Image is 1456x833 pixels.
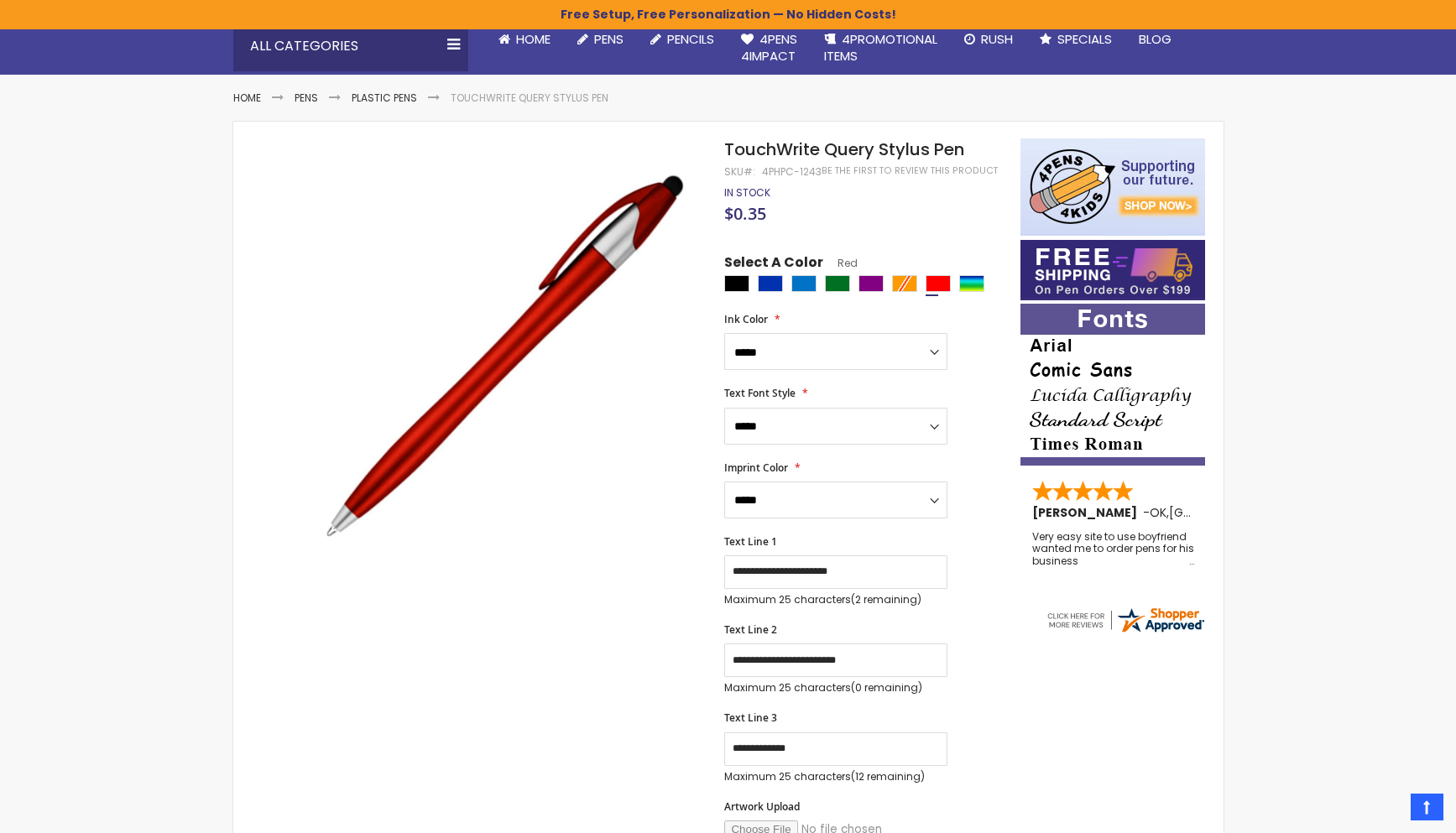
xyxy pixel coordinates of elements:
[667,30,714,48] span: Pencils
[724,185,770,200] span: In stock
[791,275,817,292] div: Blue Light
[1032,531,1195,567] div: Very easy site to use boyfriend wanted me to order pens for his business
[637,21,728,58] a: Pencils
[1139,30,1172,48] span: Blog
[724,138,964,161] span: TouchWrite Query Stylus Pen
[233,91,261,105] a: Home
[823,256,858,270] span: Red
[851,592,921,607] span: (2 remaining)
[1026,21,1125,58] a: Specials
[724,186,770,200] div: Availability
[1020,304,1205,466] img: font-personalization-examples
[724,202,766,225] span: $0.35
[1045,624,1206,638] a: 4pens.com certificate URL
[724,461,788,475] span: Imprint Color
[451,91,608,105] li: TouchWrite Query Stylus Pen
[926,275,951,292] div: Red
[724,386,796,400] span: Text Font Style
[1057,30,1112,48] span: Specials
[851,769,925,784] span: (12 remaining)
[851,680,922,695] span: (0 remaining)
[724,770,947,784] p: Maximum 25 characters
[516,30,551,48] span: Home
[724,312,768,326] span: Ink Color
[594,30,624,48] span: Pens
[724,275,749,292] div: Black
[951,21,1026,58] a: Rush
[1125,21,1185,58] a: Blog
[1020,240,1205,300] img: Free shipping on orders over $199
[233,21,468,71] div: All Categories
[485,21,564,58] a: Home
[762,165,822,179] div: 4PHPC-1243
[824,30,937,65] span: 4PROMOTIONAL ITEMS
[728,21,811,75] a: 4Pens4impact
[724,711,777,725] span: Text Line 3
[1318,788,1456,833] iframe: Google Customer Reviews
[1020,138,1205,236] img: 4pens 4 kids
[822,164,998,177] a: Be the first to review this product
[724,253,823,276] span: Select A Color
[959,275,984,292] div: Assorted
[1169,504,1292,521] span: [GEOGRAPHIC_DATA]
[724,622,777,637] span: Text Line 2
[724,593,947,607] p: Maximum 25 characters
[858,275,884,292] div: Purple
[811,21,951,75] a: 4PROMOTIONALITEMS
[741,30,797,65] span: 4Pens 4impact
[295,91,318,105] a: Pens
[1150,504,1166,521] span: OK
[724,681,947,695] p: Maximum 25 characters
[724,164,755,179] strong: SKU
[1143,504,1292,521] span: - ,
[1032,504,1143,521] span: [PERSON_NAME]
[319,163,702,546] img: touchwrite-query-stylus-pen-red_1.jpg
[1045,605,1206,635] img: 4pens.com widget logo
[352,91,417,105] a: Plastic Pens
[724,534,777,549] span: Text Line 1
[724,799,800,814] span: Artwork Upload
[825,275,850,292] div: Green
[758,275,783,292] div: Blue
[981,30,1013,48] span: Rush
[564,21,637,58] a: Pens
